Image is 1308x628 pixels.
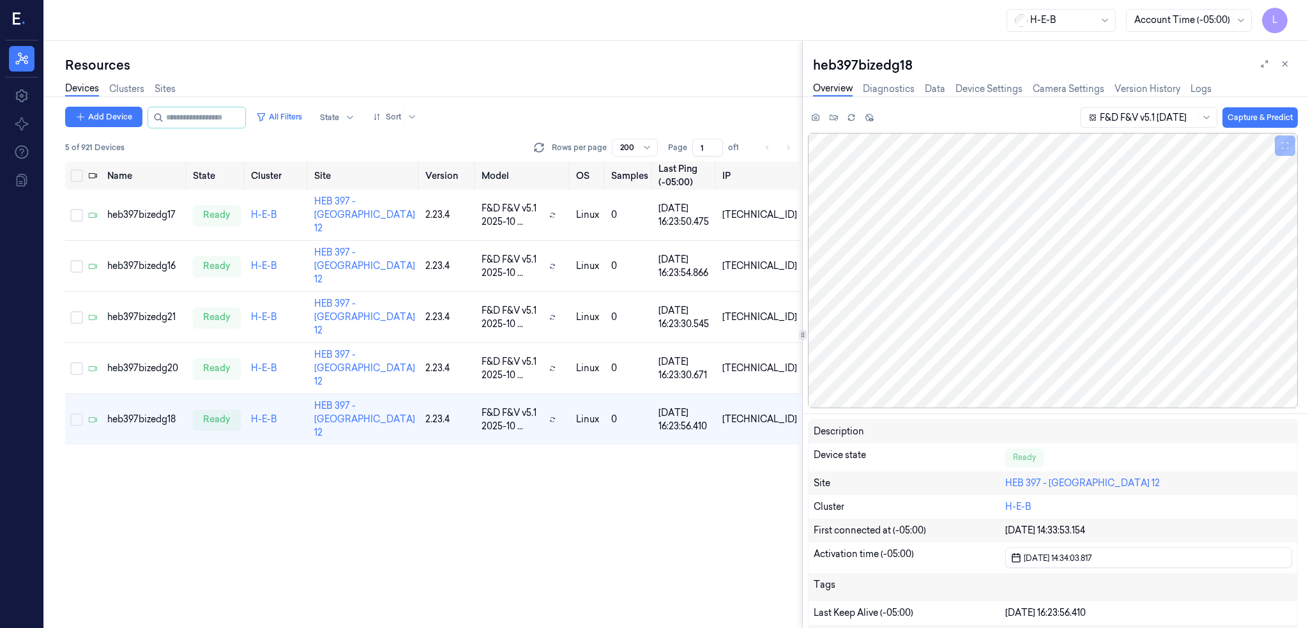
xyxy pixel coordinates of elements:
a: Devices [65,82,99,96]
div: heb397bizedg21 [107,310,183,324]
a: Diagnostics [863,82,915,96]
div: heb397bizedg16 [107,259,183,273]
p: linux [576,413,600,426]
span: [DATE] 14:34:03.817 [1021,552,1091,564]
div: [TECHNICAL_ID] [722,259,797,273]
div: ready [193,256,241,277]
button: Select row [70,209,83,222]
div: [DATE] 16:23:56.410 [658,406,713,433]
button: L [1262,8,1288,33]
a: Logs [1190,82,1212,96]
th: Site [309,162,420,190]
div: Activation time (-05:00) [814,548,1005,568]
span: Page [668,142,687,153]
a: Device Settings [955,82,1023,96]
div: [TECHNICAL_ID] [722,310,797,324]
button: Add Device [65,107,142,127]
p: linux [576,362,600,375]
th: Model [476,162,571,190]
button: Select row [70,260,83,273]
button: [DATE] 14:34:03.817 [1005,548,1292,568]
th: Version [420,162,476,190]
th: State [188,162,246,190]
a: H-E-B [251,362,277,374]
div: heb397bizedg20 [107,362,183,375]
div: 0 [611,362,648,375]
span: F&D F&V v5.1 2025-10 ... [482,253,544,280]
div: ready [193,205,241,226]
div: 2.23.4 [425,413,471,426]
a: H-E-B [251,413,277,425]
p: linux [576,259,600,273]
button: Capture & Predict [1222,107,1298,128]
span: F&D F&V v5.1 2025-10 ... [482,304,544,331]
div: 0 [611,208,648,222]
a: Data [925,82,945,96]
div: 0 [611,310,648,324]
button: Select row [70,362,83,375]
th: Name [102,162,188,190]
div: 0 [611,259,648,273]
div: [DATE] 16:23:30.671 [658,355,713,382]
button: Select all [70,169,83,182]
a: Clusters [109,82,144,96]
div: heb397bizedg18 [107,413,183,426]
a: H-E-B [251,311,277,323]
a: H-E-B [1005,501,1031,512]
p: linux [576,310,600,324]
div: Site [814,477,1005,490]
div: Last Keep Alive (-05:00) [814,606,1005,620]
button: Select row [70,311,83,324]
th: Samples [606,162,653,190]
a: Sites [155,82,176,96]
th: IP [717,162,802,190]
a: HEB 397 - [GEOGRAPHIC_DATA] 12 [314,400,415,438]
div: Tags [814,578,1005,596]
div: [TECHNICAL_ID] [722,413,797,426]
span: F&D F&V v5.1 2025-10 ... [482,406,544,433]
div: heb397bizedg18 [813,56,1298,74]
a: H-E-B [251,209,277,220]
span: 5 of 921 Devices [65,142,125,153]
nav: pagination [759,139,797,157]
div: [DATE] 16:23:54.866 [658,253,713,280]
div: 2.23.4 [425,310,471,324]
div: [DATE] 16:23:30.545 [658,304,713,331]
span: of 1 [728,142,749,153]
p: linux [576,208,600,222]
a: Version History [1114,82,1180,96]
th: Last Ping (-05:00) [653,162,718,190]
th: OS [571,162,605,190]
div: 2.23.4 [425,362,471,375]
a: Overview [813,82,853,96]
a: HEB 397 - [GEOGRAPHIC_DATA] 12 [314,195,415,234]
a: HEB 397 - [GEOGRAPHIC_DATA] 12 [314,298,415,336]
button: All Filters [251,107,307,127]
div: [TECHNICAL_ID] [722,208,797,222]
div: Resources [65,56,802,74]
div: Device state [814,448,1005,466]
div: ready [193,358,241,379]
div: ready [193,410,241,430]
div: 2.23.4 [425,259,471,273]
div: [DATE] 14:33:53.154 [1005,524,1292,537]
a: HEB 397 - [GEOGRAPHIC_DATA] 12 [314,247,415,285]
div: [DATE] 16:23:56.410 [1005,606,1292,620]
p: Rows per page [552,142,607,153]
th: Cluster [246,162,309,190]
a: H-E-B [251,260,277,272]
div: [DATE] 16:23:50.475 [658,202,713,229]
div: Ready [1005,448,1044,466]
a: Camera Settings [1033,82,1104,96]
div: heb397bizedg17 [107,208,183,222]
span: F&D F&V v5.1 2025-10 ... [482,202,544,229]
div: 2.23.4 [425,208,471,222]
div: ready [193,307,241,328]
div: 0 [611,413,648,426]
div: [TECHNICAL_ID] [722,362,797,375]
button: Select row [70,413,83,426]
div: First connected at (-05:00) [814,524,1005,537]
a: HEB 397 - [GEOGRAPHIC_DATA] 12 [1005,477,1160,489]
a: HEB 397 - [GEOGRAPHIC_DATA] 12 [314,349,415,387]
